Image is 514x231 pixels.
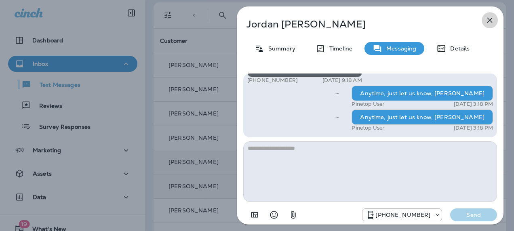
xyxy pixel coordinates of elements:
button: Add in a premade template [246,207,263,223]
div: Anytime, just let us know, [PERSON_NAME] [352,109,493,125]
div: +1 (928) 232-1970 [362,210,442,220]
button: Select an emoji [266,207,282,223]
p: [PHONE_NUMBER] [375,212,430,218]
p: [DATE] 3:18 PM [454,125,493,131]
div: Anytime, just let us know, [PERSON_NAME] [352,86,493,101]
span: Sent [335,113,339,120]
p: Pinetop User [352,125,384,131]
p: [DATE] 3:18 PM [454,101,493,107]
p: Summary [264,45,295,52]
p: Pinetop User [352,101,384,107]
p: Jordan [PERSON_NAME] [246,19,467,30]
p: Messaging [382,45,416,52]
p: Details [446,45,470,52]
p: [PHONE_NUMBER] [247,77,298,84]
p: Timeline [325,45,352,52]
span: Sent [335,89,339,97]
p: [DATE] 9:18 AM [322,77,362,84]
